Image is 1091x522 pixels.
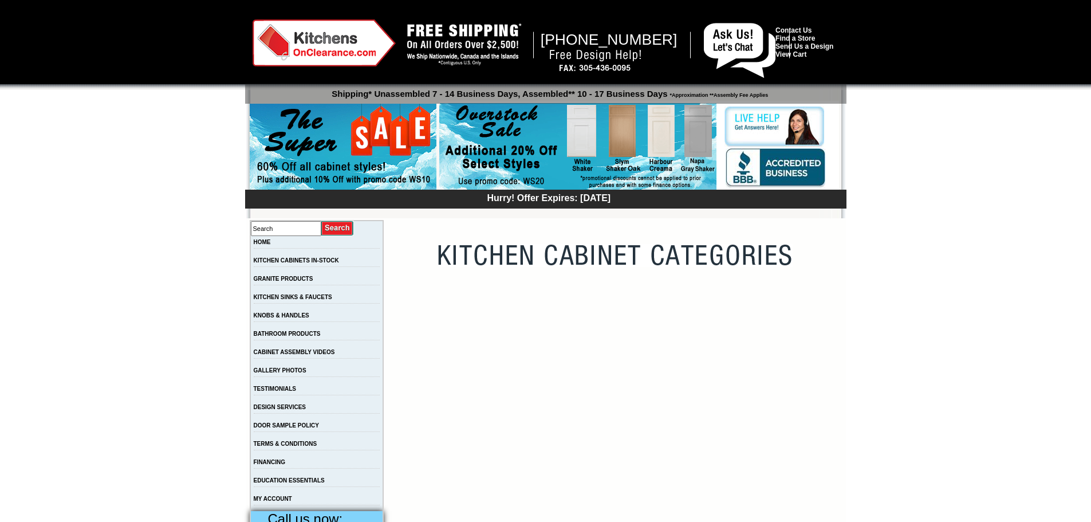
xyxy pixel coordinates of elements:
a: DOOR SAMPLE POLICY [254,422,319,429]
a: DESIGN SERVICES [254,404,306,410]
input: Submit [321,221,354,236]
a: KITCHEN SINKS & FAUCETS [254,294,332,300]
a: TERMS & CONDITIONS [254,441,317,447]
a: Contact Us [775,26,812,34]
a: BATHROOM PRODUCTS [254,331,321,337]
a: Send Us a Design [775,42,833,50]
a: KITCHEN CABINETS IN-STOCK [254,257,339,264]
a: GRANITE PRODUCTS [254,276,313,282]
a: MY ACCOUNT [254,496,292,502]
a: GALLERY PHOTOS [254,367,306,374]
a: View Cart [775,50,806,58]
img: Kitchens on Clearance Logo [253,19,396,66]
span: [PHONE_NUMBER] [541,31,678,48]
a: EDUCATION ESSENTIALS [254,477,325,484]
p: Shipping* Unassembled 7 - 14 Business Days, Assembled** 10 - 17 Business Days [251,84,846,99]
a: Find a Store [775,34,815,42]
a: TESTIMONIALS [254,386,296,392]
a: CABINET ASSEMBLY VIDEOS [254,349,335,355]
a: HOME [254,239,271,245]
a: KNOBS & HANDLES [254,312,309,319]
div: Hurry! Offer Expires: [DATE] [251,191,846,203]
a: FINANCING [254,459,286,465]
span: *Approximation **Assembly Fee Applies [668,89,769,98]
